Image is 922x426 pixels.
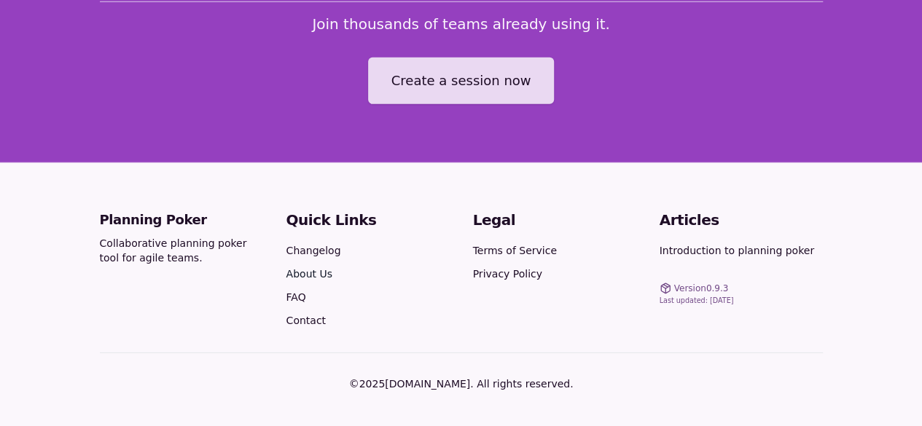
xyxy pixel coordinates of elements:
a: Introduction to planning poker [660,245,814,256]
h4: Articles [660,210,823,230]
h3: Planning Poker [100,210,263,230]
span: Last updated: [DATE] [660,296,734,304]
p: Join thousands of teams already using it. [100,14,823,34]
a: About Us [286,268,332,280]
h4: Legal [473,210,636,230]
span: Version 0.9.3 [674,283,729,294]
button: Create a session now [368,58,555,104]
a: Changelog [286,245,341,256]
a: Contact [286,315,326,326]
a: Terms of Service [473,245,557,256]
h4: Quick Links [286,210,450,230]
p: © 2025 [DOMAIN_NAME]. All rights reserved. [100,376,823,391]
p: Collaborative planning poker tool for agile teams. [100,236,263,265]
a: Privacy Policy [473,268,542,280]
button: Version0.9.3 [660,283,729,294]
a: FAQ [286,291,306,303]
